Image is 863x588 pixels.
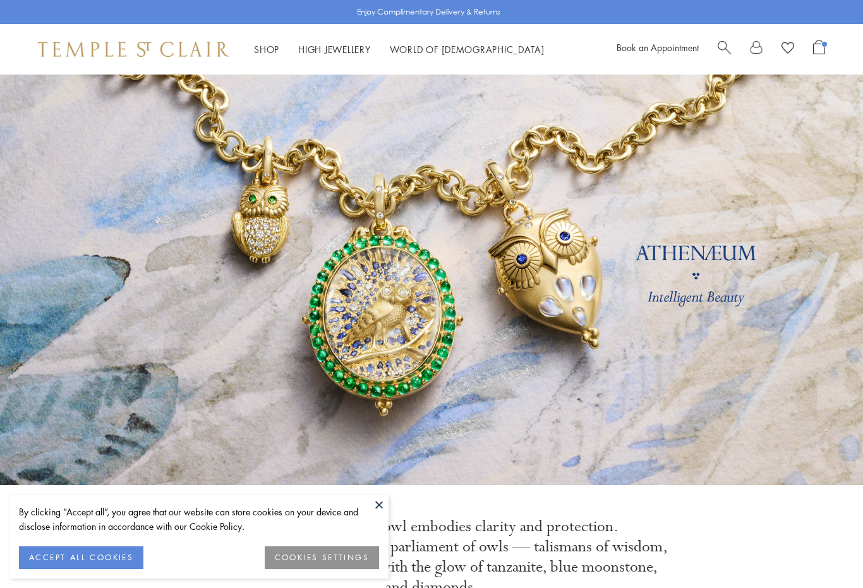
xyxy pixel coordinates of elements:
button: ACCEPT ALL COOKIES [19,546,143,569]
img: Temple St. Clair [38,42,229,57]
a: Open Shopping Bag [813,40,825,59]
div: By clicking “Accept all”, you agree that our website can store cookies on your device and disclos... [19,505,379,534]
button: COOKIES SETTINGS [265,546,379,569]
a: High JewelleryHigh Jewellery [298,43,371,56]
a: View Wishlist [782,40,794,59]
a: World of [DEMOGRAPHIC_DATA]World of [DEMOGRAPHIC_DATA] [390,43,545,56]
a: Book an Appointment [617,41,699,54]
iframe: Gorgias live chat messenger [800,529,850,575]
a: ShopShop [254,43,279,56]
a: Search [718,40,731,59]
nav: Main navigation [254,42,545,57]
p: Enjoy Complimentary Delivery & Returns [357,6,500,18]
